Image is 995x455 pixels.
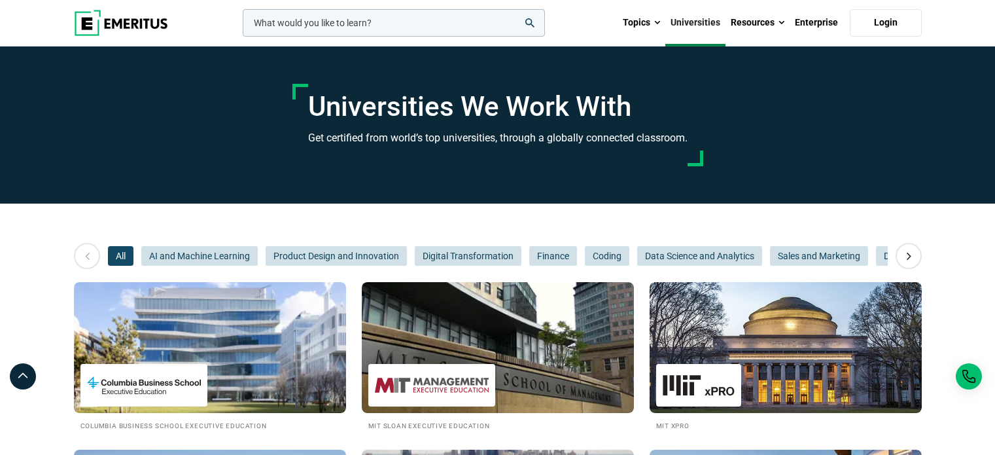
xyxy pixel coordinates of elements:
[770,246,868,266] button: Sales and Marketing
[876,246,960,266] button: Digital Marketing
[243,9,545,37] input: woocommerce-product-search-field-0
[141,246,258,266] button: AI and Machine Learning
[585,246,629,266] button: Coding
[362,282,634,431] a: Universities We Work With MIT Sloan Executive Education MIT Sloan Executive Education
[650,282,922,413] img: Universities We Work With
[87,371,201,400] img: Columbia Business School Executive Education
[308,90,688,123] h1: Universities We Work With
[637,246,762,266] button: Data Science and Analytics
[656,420,915,431] h2: MIT xPRO
[266,246,407,266] button: Product Design and Innovation
[529,246,577,266] button: Finance
[74,282,346,431] a: Universities We Work With Columbia Business School Executive Education Columbia Business School E...
[415,246,521,266] button: Digital Transformation
[74,282,346,413] img: Universities We Work With
[80,420,340,431] h2: Columbia Business School Executive Education
[368,420,627,431] h2: MIT Sloan Executive Education
[650,282,922,431] a: Universities We Work With MIT xPRO MIT xPRO
[663,371,735,400] img: MIT xPRO
[108,246,133,266] button: All
[362,282,634,413] img: Universities We Work With
[308,130,688,147] h3: Get certified from world’s top universities, through a globally connected classroom.
[850,9,922,37] a: Login
[375,371,489,400] img: MIT Sloan Executive Education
